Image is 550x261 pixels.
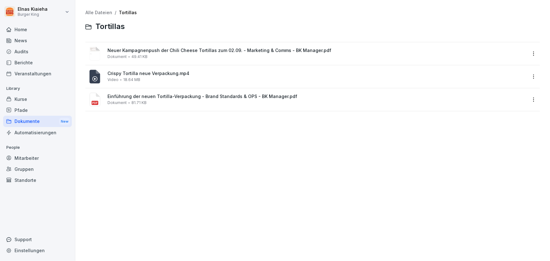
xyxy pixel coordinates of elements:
a: News [3,35,72,46]
p: Elnas Kiaieha [18,7,48,12]
a: Pfade [3,105,72,116]
div: Dokumente [3,116,72,127]
a: Berichte [3,57,72,68]
a: Kurse [3,94,72,105]
a: Audits [3,46,72,57]
span: Video [107,78,119,82]
p: People [3,142,72,153]
span: Tortillas [96,22,125,31]
a: DokumenteNew [3,116,72,127]
span: Dokument [107,101,127,105]
a: Automatisierungen [3,127,72,138]
span: Einführung der neuen Tortilla-Verpackung - Brand Standards & OPS - BK Manager.pdf [107,94,527,99]
p: Library [3,84,72,94]
a: Mitarbeiter [3,153,72,164]
a: Alle Dateien [85,10,112,15]
a: Einstellungen [3,245,72,256]
p: Burger King [18,12,48,17]
div: Support [3,234,72,245]
span: / [115,10,116,15]
div: New [59,118,70,125]
a: Standorte [3,175,72,186]
a: Veranstaltungen [3,68,72,79]
span: 49.41 KB [131,55,148,59]
span: 81.71 KB [131,101,147,105]
a: Gruppen [3,164,72,175]
span: Crispy Tortilla neue Verpackung.mp4 [107,71,527,76]
span: Dokument [107,55,127,59]
a: Tortillas [119,10,137,15]
span: Neuer Kampagnenpush der Chili Cheese Tortillas zum 02.09. - Marketing & Comms - BK Manager.pdf [107,48,527,53]
a: Home [3,24,72,35]
span: 18.64 MB [123,78,140,82]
